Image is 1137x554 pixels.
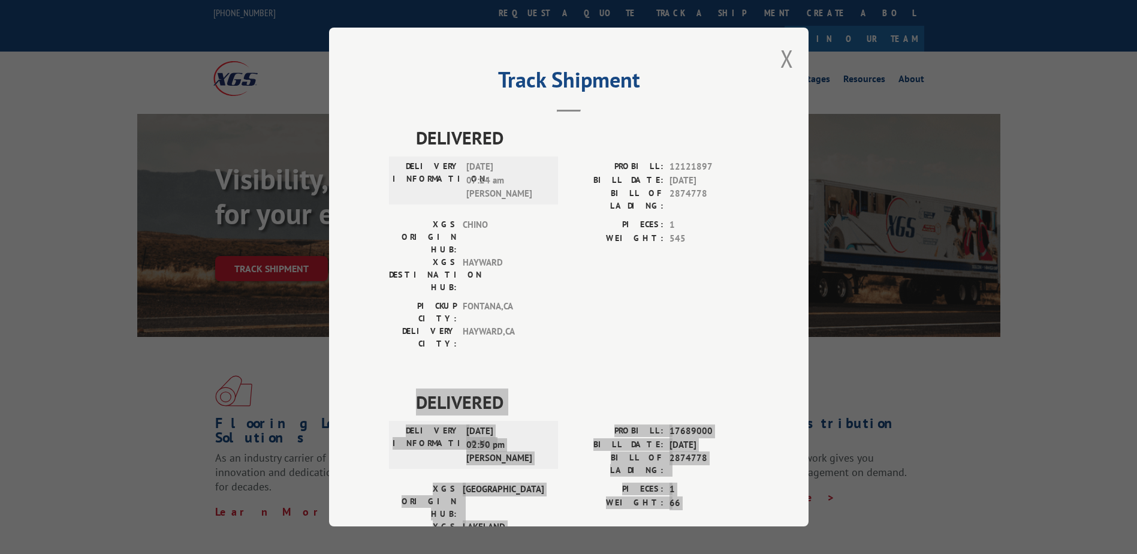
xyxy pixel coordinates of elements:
span: 66 [669,496,749,510]
label: PROBILL: [569,160,663,174]
span: [DATE] [669,438,749,452]
span: 12121897 [669,160,749,174]
label: BILL OF LADING: [569,451,663,477]
span: 1 [669,483,749,496]
label: XGS ORIGIN HUB: [389,218,457,256]
span: HAYWARD , CA [463,325,544,350]
span: FONTANA , CA [463,300,544,325]
label: XGS DESTINATION HUB: [389,256,457,294]
label: BILL OF LADING: [569,187,663,212]
span: [DATE] 02:50 pm [PERSON_NAME] [466,424,547,465]
span: 545 [669,232,749,246]
label: PIECES: [569,483,663,496]
span: [DATE] [669,174,749,188]
label: WEIGHT: [569,232,663,246]
span: DELIVERED [416,389,749,415]
label: WEIGHT: [569,496,663,510]
label: DELIVERY INFORMATION: [393,424,460,465]
label: PICKUP CITY: [389,300,457,325]
label: XGS ORIGIN HUB: [389,483,457,520]
label: BILL DATE: [569,174,663,188]
label: DELIVERY INFORMATION: [393,160,460,201]
label: PROBILL: [569,424,663,438]
span: [DATE] 07:24 am [PERSON_NAME] [466,160,547,201]
label: PIECES: [569,218,663,232]
label: BILL DATE: [569,438,663,452]
button: Close modal [780,43,794,74]
h2: Track Shipment [389,71,749,94]
span: [GEOGRAPHIC_DATA] [463,483,544,520]
span: 2874778 [669,451,749,477]
span: HAYWARD [463,256,544,294]
span: CHINO [463,218,544,256]
label: DELIVERY CITY: [389,325,457,350]
span: DELIVERED [416,124,749,151]
span: 2874778 [669,187,749,212]
span: 17689000 [669,424,749,438]
span: 1 [669,218,749,232]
